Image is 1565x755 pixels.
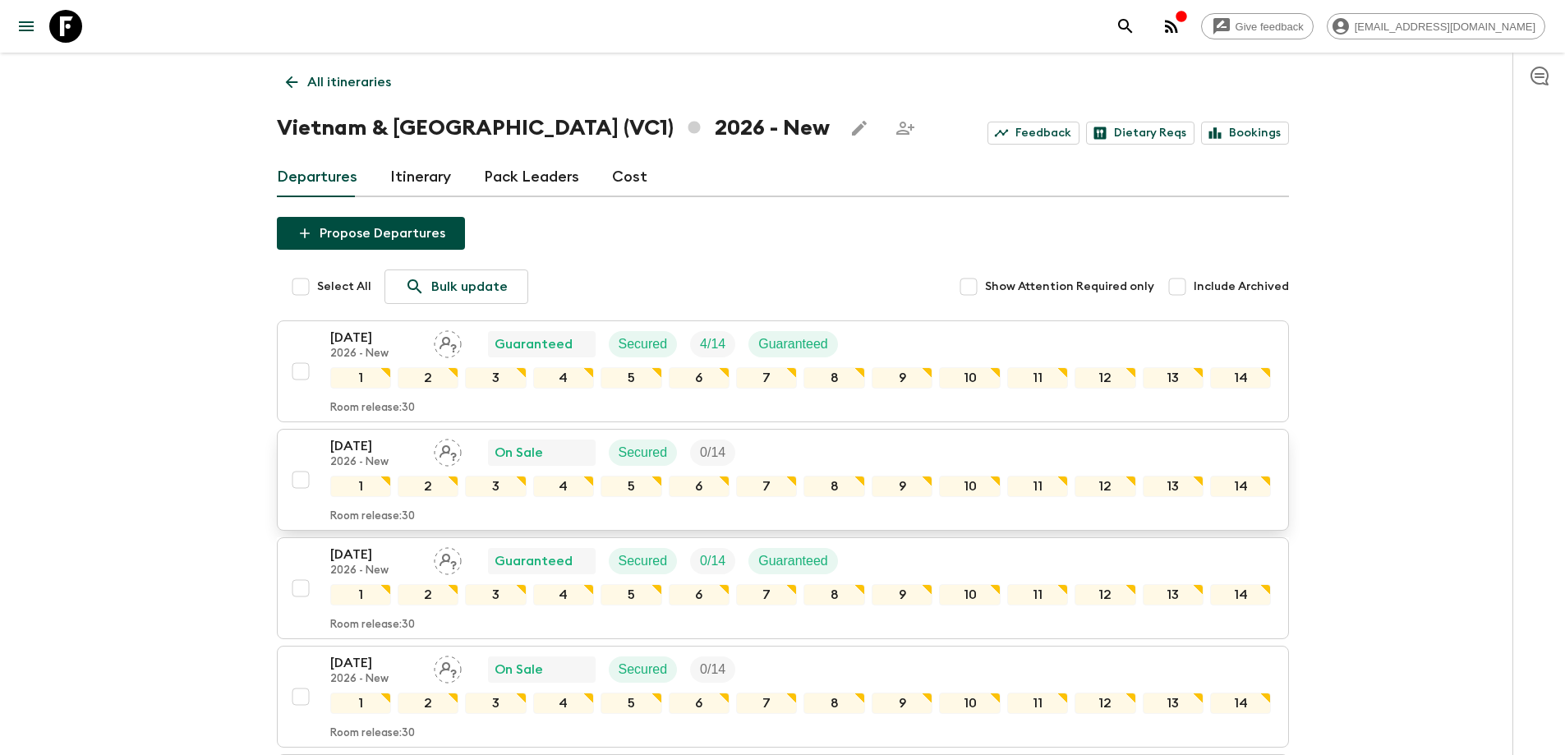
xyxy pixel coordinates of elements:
[700,334,725,354] p: 4 / 14
[434,552,462,565] span: Assign pack leader
[277,66,400,99] a: All itineraries
[1109,10,1142,43] button: search adventures
[843,112,876,145] button: Edit this itinerary
[330,619,415,632] p: Room release: 30
[669,367,730,389] div: 6
[277,217,465,250] button: Propose Departures
[398,367,458,389] div: 2
[803,476,864,497] div: 8
[700,443,725,463] p: 0 / 14
[1007,476,1068,497] div: 11
[700,551,725,571] p: 0 / 14
[1007,367,1068,389] div: 11
[1210,584,1271,605] div: 14
[1143,584,1204,605] div: 13
[277,537,1289,639] button: [DATE]2026 - NewAssign pack leaderGuaranteedSecuredTrip FillGuaranteed1234567891011121314Room rel...
[690,548,735,574] div: Trip Fill
[330,584,391,605] div: 1
[533,584,594,605] div: 4
[495,660,543,679] p: On Sale
[533,693,594,714] div: 4
[619,334,668,354] p: Secured
[330,328,421,348] p: [DATE]
[330,564,421,578] p: 2026 - New
[398,584,458,605] div: 2
[330,673,421,686] p: 2026 - New
[1075,367,1135,389] div: 12
[690,656,735,683] div: Trip Fill
[669,693,730,714] div: 6
[384,269,528,304] a: Bulk update
[872,367,932,389] div: 9
[601,693,661,714] div: 5
[690,331,735,357] div: Trip Fill
[398,476,458,497] div: 2
[669,584,730,605] div: 6
[1086,122,1194,145] a: Dietary Reqs
[939,693,1000,714] div: 10
[872,693,932,714] div: 9
[1194,279,1289,295] span: Include Archived
[465,584,526,605] div: 3
[398,693,458,714] div: 2
[1227,21,1313,33] span: Give feedback
[495,551,573,571] p: Guaranteed
[736,476,797,497] div: 7
[939,584,1000,605] div: 10
[434,661,462,674] span: Assign pack leader
[277,112,830,145] h1: Vietnam & [GEOGRAPHIC_DATA] (VC1) 2026 - New
[330,510,415,523] p: Room release: 30
[465,476,526,497] div: 3
[1007,693,1068,714] div: 11
[619,551,668,571] p: Secured
[330,693,391,714] div: 1
[465,693,526,714] div: 3
[736,584,797,605] div: 7
[601,584,661,605] div: 5
[484,158,579,197] a: Pack Leaders
[872,584,932,605] div: 9
[803,584,864,605] div: 8
[330,348,421,361] p: 2026 - New
[758,551,828,571] p: Guaranteed
[1143,367,1204,389] div: 13
[1210,367,1271,389] div: 14
[495,443,543,463] p: On Sale
[533,367,594,389] div: 4
[1143,476,1204,497] div: 13
[619,443,668,463] p: Secured
[330,727,415,740] p: Room release: 30
[533,476,594,497] div: 4
[1210,693,1271,714] div: 14
[803,367,864,389] div: 8
[330,367,391,389] div: 1
[601,367,661,389] div: 5
[330,476,391,497] div: 1
[1075,476,1135,497] div: 12
[465,367,526,389] div: 3
[609,440,678,466] div: Secured
[390,158,451,197] a: Itinerary
[669,476,730,497] div: 6
[609,656,678,683] div: Secured
[1201,13,1314,39] a: Give feedback
[700,660,725,679] p: 0 / 14
[939,367,1000,389] div: 10
[10,10,43,43] button: menu
[987,122,1079,145] a: Feedback
[277,429,1289,531] button: [DATE]2026 - NewAssign pack leaderOn SaleSecuredTrip Fill1234567891011121314Room release:30
[1075,584,1135,605] div: 12
[1143,693,1204,714] div: 13
[736,693,797,714] div: 7
[277,320,1289,422] button: [DATE]2026 - NewAssign pack leaderGuaranteedSecuredTrip FillGuaranteed1234567891011121314Room rel...
[1201,122,1289,145] a: Bookings
[619,660,668,679] p: Secured
[609,331,678,357] div: Secured
[277,646,1289,748] button: [DATE]2026 - NewAssign pack leaderOn SaleSecuredTrip Fill1234567891011121314Room release:30
[317,279,371,295] span: Select All
[330,653,421,673] p: [DATE]
[277,158,357,197] a: Departures
[1075,693,1135,714] div: 12
[1346,21,1544,33] span: [EMAIL_ADDRESS][DOMAIN_NAME]
[330,545,421,564] p: [DATE]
